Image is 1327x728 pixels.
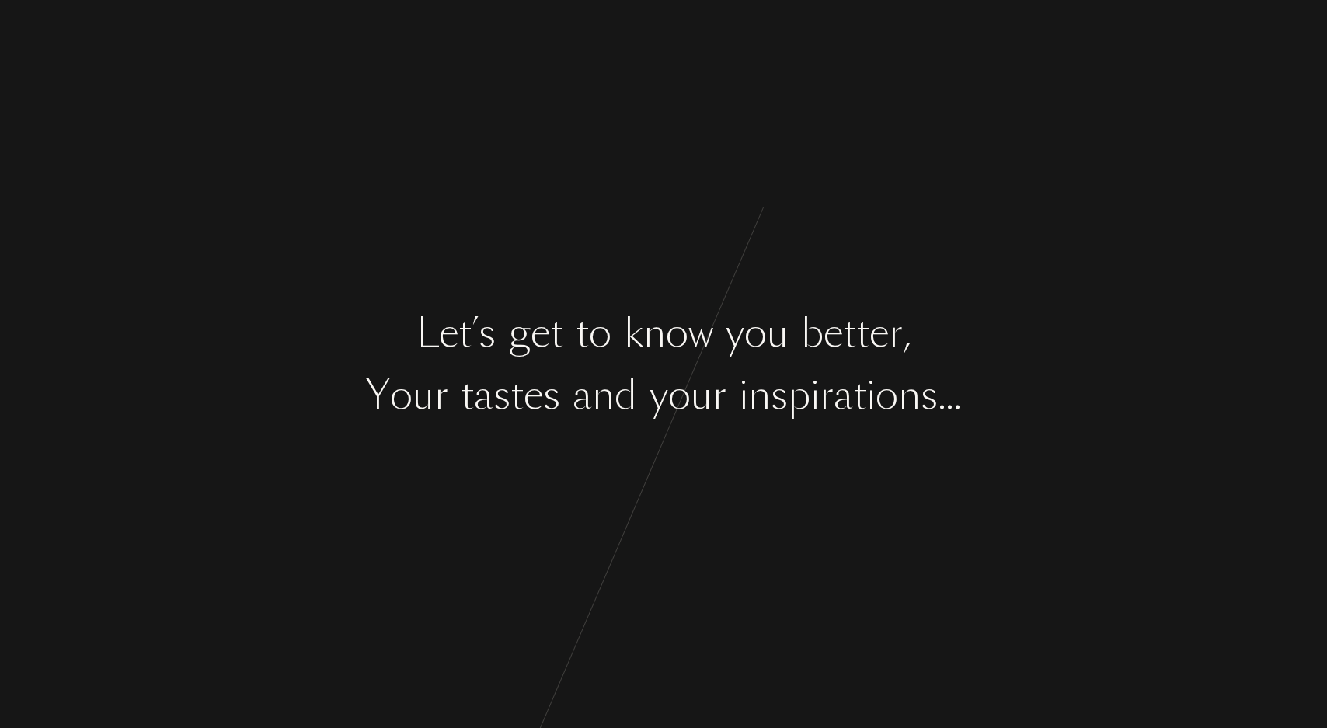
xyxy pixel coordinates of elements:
div: u [691,366,712,424]
div: . [946,366,953,424]
div: a [474,366,493,424]
div: g [508,304,531,362]
div: d [615,366,637,424]
div: o [668,366,691,424]
div: n [592,366,615,424]
div: s [543,366,560,424]
div: i [810,366,820,424]
div: n [898,366,921,424]
div: Y [366,366,390,424]
div: r [434,366,448,424]
div: t [550,304,563,362]
div: s [921,366,938,424]
div: , [903,304,911,362]
div: a [573,366,592,424]
div: r [712,366,726,424]
div: e [824,304,843,362]
div: u [413,366,434,424]
div: n [643,304,666,362]
div: s [771,366,788,424]
div: e [524,366,543,424]
div: y [650,366,668,424]
div: p [788,366,810,424]
div: t [576,304,589,362]
div: y [726,304,744,362]
div: e [439,304,458,362]
div: . [938,366,946,424]
div: i [739,366,748,424]
div: s [479,304,496,362]
div: r [820,366,834,424]
div: t [843,304,856,362]
div: o [876,366,898,424]
div: w [688,304,713,362]
div: u [767,304,789,362]
div: o [666,304,688,362]
div: t [856,304,869,362]
div: r [889,304,903,362]
div: t [461,366,474,424]
div: s [493,366,510,424]
div: a [834,366,853,424]
div: e [531,304,550,362]
div: t [458,304,472,362]
div: k [624,304,643,362]
div: i [866,366,876,424]
div: n [748,366,771,424]
div: o [744,304,767,362]
div: o [589,304,611,362]
div: t [853,366,866,424]
div: e [869,304,889,362]
div: L [416,304,439,362]
div: . [953,366,961,424]
div: t [510,366,524,424]
div: ’ [472,304,479,362]
div: o [390,366,413,424]
div: b [801,304,824,362]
